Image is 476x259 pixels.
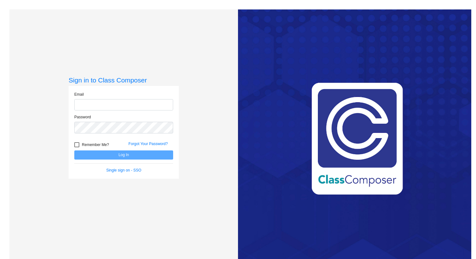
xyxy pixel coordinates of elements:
label: Email [74,92,84,97]
h3: Sign in to Class Composer [69,76,179,84]
span: Remember Me? [82,141,109,149]
label: Password [74,114,91,120]
a: Single sign on - SSO [106,168,141,172]
a: Forgot Your Password? [128,142,168,146]
button: Log In [74,150,173,160]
